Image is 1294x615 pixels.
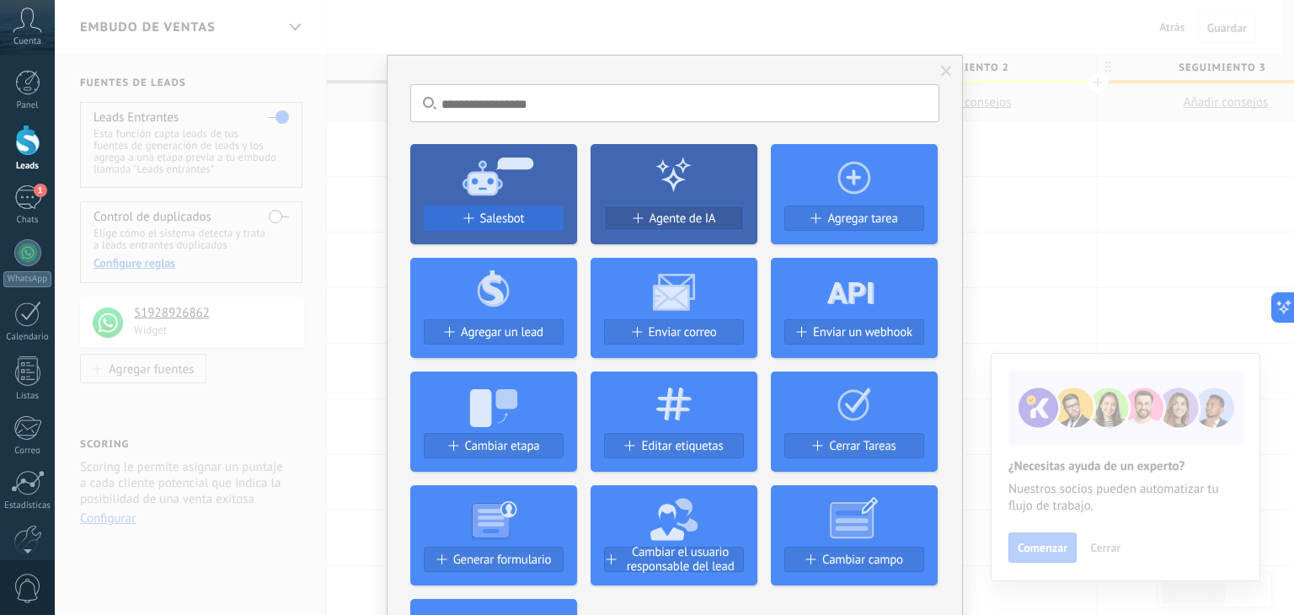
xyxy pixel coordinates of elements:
span: Editar etiquetas [641,439,723,453]
span: Cambiar campo [822,553,903,567]
span: Cerrar Tareas [829,439,896,453]
button: Agente de IA [604,206,744,231]
button: Cambiar etapa [424,433,564,458]
div: WhatsApp [3,271,51,287]
span: Agregar tarea [827,211,897,226]
span: Enviar un webhook [813,325,912,340]
div: Panel [3,100,52,111]
button: Cambiar campo [784,547,924,572]
button: Agregar tarea [784,206,924,231]
span: Cambiar el usuario responsable del lead [618,545,743,574]
div: Listas [3,391,52,402]
span: Cambiar etapa [465,439,540,453]
div: Leads [3,161,52,172]
span: Agregar un lead [461,325,543,340]
span: Salesbot [480,211,525,226]
button: Enviar un webhook [784,319,924,345]
button: Agregar un lead [424,319,564,345]
div: Estadísticas [3,500,52,511]
button: Generar formulario [424,547,564,572]
span: 1 [34,184,47,197]
div: Correo [3,446,52,457]
button: Cerrar Tareas [784,433,924,458]
div: Chats [3,215,52,226]
button: Cambiar el usuario responsable del lead [604,547,744,572]
div: Calendario [3,332,52,343]
span: Generar formulario [453,553,552,567]
button: Editar etiquetas [604,433,744,458]
button: Salesbot [424,206,564,231]
span: Enviar correo [649,325,717,340]
span: Agente de IA [650,211,716,226]
button: Enviar correo [604,319,744,345]
span: Cuenta [13,36,41,47]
